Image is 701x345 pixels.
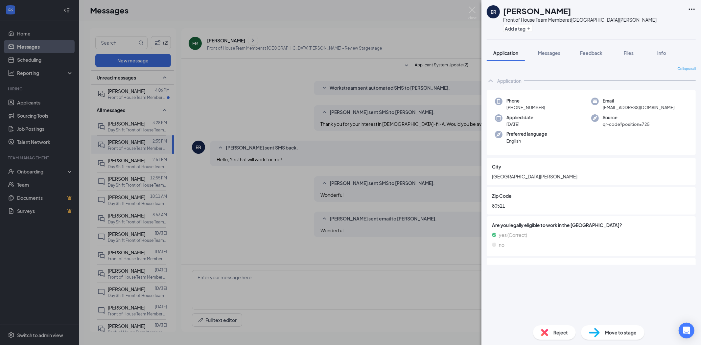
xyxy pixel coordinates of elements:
[553,329,568,336] span: Reject
[487,77,495,85] svg: ChevronUp
[603,98,675,104] span: Email
[679,323,694,338] div: Open Intercom Messenger
[497,78,522,84] div: Application
[491,9,496,15] div: ER
[603,104,675,111] span: [EMAIL_ADDRESS][DOMAIN_NAME]
[580,50,602,56] span: Feedback
[492,163,501,170] span: City
[603,121,650,127] span: qr-code?position=725
[503,5,571,16] h1: [PERSON_NAME]
[657,50,666,56] span: Info
[492,263,600,270] span: Have you previously worked in the same industry?
[506,98,545,104] span: Phone
[499,231,527,239] span: yes (Correct)
[492,221,690,229] span: Are you legally eligible to work in the [GEOGRAPHIC_DATA]?
[503,25,532,32] button: PlusAdd a tag
[603,114,650,121] span: Source
[527,27,531,31] svg: Plus
[605,329,637,336] span: Move to stage
[538,50,560,56] span: Messages
[506,121,533,127] span: [DATE]
[678,66,696,72] span: Collapse all
[503,16,657,23] div: Front of House Team Member at [GEOGRAPHIC_DATA][PERSON_NAME]
[492,202,690,209] span: 80521
[506,131,547,137] span: Preferred language
[492,192,512,199] span: Zip Code
[492,173,690,180] span: [GEOGRAPHIC_DATA][PERSON_NAME]
[506,114,533,121] span: Applied date
[624,50,634,56] span: Files
[688,5,696,13] svg: Ellipses
[506,138,547,144] span: English
[499,241,504,248] span: no
[506,104,545,111] span: [PHONE_NUMBER]
[493,50,518,56] span: Application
